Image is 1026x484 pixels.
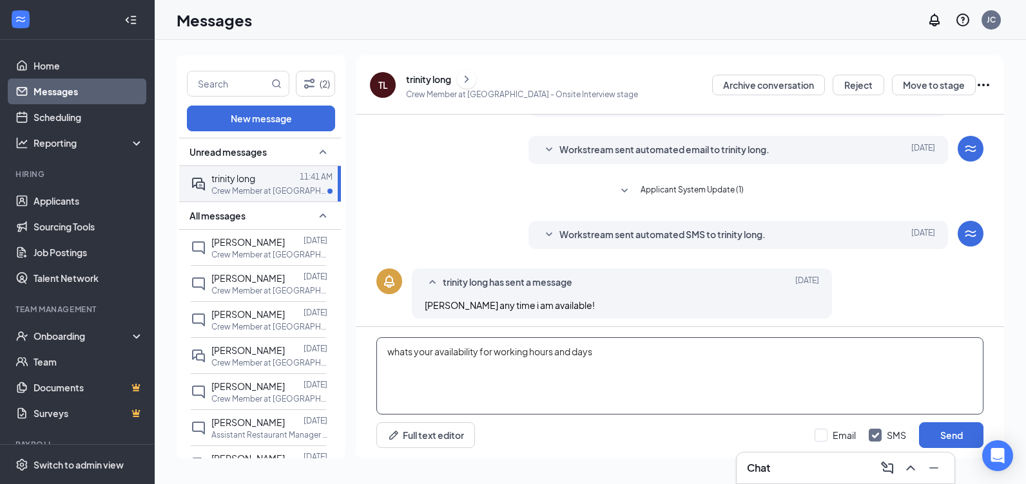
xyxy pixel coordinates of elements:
[191,384,206,400] svg: ChatInactive
[189,209,246,222] span: All messages
[963,226,978,241] svg: WorkstreamLogo
[641,183,744,199] span: Applicant System Update (1)
[443,275,572,290] span: trinity long has sent a message
[211,357,327,368] p: Crew Member at [GEOGRAPHIC_DATA]
[559,227,766,243] span: Workstream sent automated SMS to trinity long.
[911,142,935,158] span: [DATE]
[425,275,440,290] svg: SmallChevronUp
[382,274,397,289] svg: Bell
[191,420,206,436] svg: ChatInactive
[177,9,252,31] h1: Messages
[300,171,333,182] p: 11:41 AM
[304,307,327,318] p: [DATE]
[211,285,327,296] p: Crew Member at [GEOGRAPHIC_DATA]
[877,458,898,478] button: ComposeMessage
[559,142,769,158] span: Workstream sent automated email to trinity long.
[976,77,991,93] svg: Ellipses
[387,429,400,442] svg: Pen
[541,227,557,243] svg: SmallChevronDown
[211,236,285,248] span: [PERSON_NAME]
[795,275,819,290] span: [DATE]
[191,312,206,328] svg: ChatInactive
[191,240,206,256] svg: ChatInactive
[211,272,285,284] span: [PERSON_NAME]
[211,249,327,260] p: Crew Member at [GEOGRAPHIC_DATA]
[211,429,327,440] p: Assistant Restaurant Manager at [GEOGRAPHIC_DATA]
[34,400,144,426] a: SurveysCrown
[189,145,267,158] span: Unread messages
[304,415,327,426] p: [DATE]
[211,452,285,464] span: [PERSON_NAME]
[304,271,327,282] p: [DATE]
[880,460,895,476] svg: ComposeMessage
[124,14,137,26] svg: Collapse
[926,460,942,476] svg: Minimize
[911,227,935,243] span: [DATE]
[712,75,825,95] button: Archive conversation
[460,71,473,87] svg: ChevronRight
[15,458,28,471] svg: Settings
[271,79,282,89] svg: MagnifyingGlass
[34,349,144,375] a: Team
[191,348,206,364] svg: DoubleChat
[34,188,144,214] a: Applicants
[211,344,285,356] span: [PERSON_NAME]
[34,330,133,342] div: Onboarding
[987,14,996,25] div: JC
[617,183,744,199] button: SmallChevronDownApplicant System Update (1)
[747,461,770,475] h3: Chat
[15,439,141,450] div: Payroll
[14,13,27,26] svg: WorkstreamLogo
[187,106,335,131] button: New message
[34,79,144,104] a: Messages
[955,12,971,28] svg: QuestionInfo
[302,76,317,91] svg: Filter
[211,416,285,428] span: [PERSON_NAME]
[211,321,327,332] p: Crew Member at [GEOGRAPHIC_DATA]
[315,144,331,160] svg: SmallChevronUp
[617,183,632,199] svg: SmallChevronDown
[315,208,331,223] svg: SmallChevronUp
[191,456,206,472] svg: DoubleChat
[15,136,28,149] svg: Analysis
[457,70,476,89] button: ChevronRight
[34,375,144,400] a: DocumentsCrown
[211,185,327,196] p: Crew Member at [GEOGRAPHIC_DATA]
[34,136,144,149] div: Reporting
[211,380,285,392] span: [PERSON_NAME]
[927,12,942,28] svg: Notifications
[296,71,335,97] button: Filter (2)
[34,104,144,130] a: Scheduling
[376,337,983,414] textarea: whats your availability for working hours and days
[15,169,141,180] div: Hiring
[15,330,28,342] svg: UserCheck
[34,214,144,239] a: Sourcing Tools
[919,422,983,448] button: Send
[406,73,451,86] div: trinity long
[304,379,327,390] p: [DATE]
[211,393,327,404] p: Crew Member at [GEOGRAPHIC_DATA]
[304,343,327,354] p: [DATE]
[211,308,285,320] span: [PERSON_NAME]
[34,458,124,471] div: Switch to admin view
[34,265,144,291] a: Talent Network
[406,89,638,100] p: Crew Member at [GEOGRAPHIC_DATA] - Onsite Interview stage
[903,460,918,476] svg: ChevronUp
[833,75,884,95] button: Reject
[304,235,327,246] p: [DATE]
[982,440,1013,471] div: Open Intercom Messenger
[304,451,327,462] p: [DATE]
[34,53,144,79] a: Home
[376,422,475,448] button: Full text editorPen
[191,176,206,192] svg: ActiveDoubleChat
[924,458,944,478] button: Minimize
[892,75,976,95] button: Move to stage
[188,71,269,96] input: Search
[963,141,978,156] svg: WorkstreamLogo
[15,304,141,315] div: Team Management
[378,79,388,91] div: TL
[211,172,255,184] span: trinity long
[900,458,921,478] button: ChevronUp
[34,239,144,265] a: Job Postings
[191,276,206,292] svg: ChatInactive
